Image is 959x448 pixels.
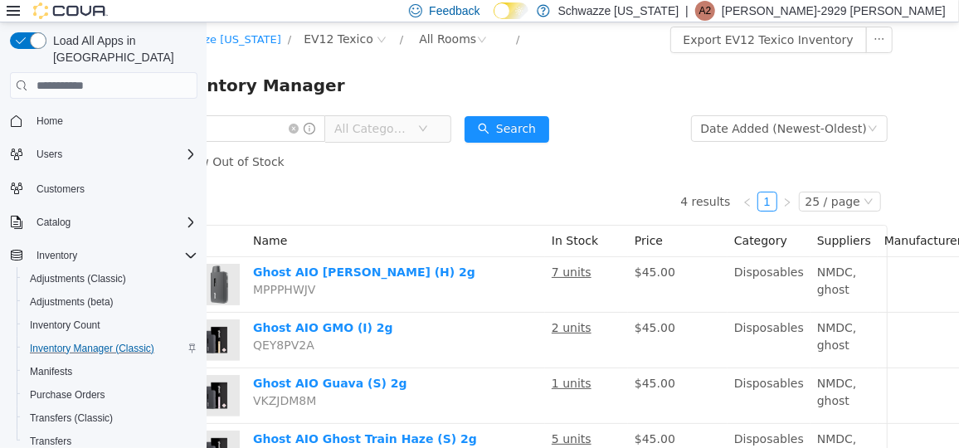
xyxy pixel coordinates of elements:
[30,246,84,265] button: Inventory
[427,410,468,423] span: $45.00
[23,292,197,312] span: Adjustments (beta)
[23,362,79,382] a: Manifests
[80,11,84,23] span: /
[3,244,204,267] button: Inventory
[30,411,113,425] span: Transfers (Classic)
[96,7,166,26] span: EV12 Texico
[427,243,468,256] span: $45.00
[46,261,108,274] span: MPPPHWJV
[30,365,72,378] span: Manifests
[463,4,660,31] button: Export EV12 Texico Inventory
[33,2,108,19] img: Cova
[37,114,63,128] span: Home
[17,360,204,383] button: Manifests
[520,290,603,346] td: Disposables
[17,267,204,290] button: Adjustments (Classic)
[17,337,204,360] button: Inventory Manager (Classic)
[23,385,112,405] a: Purchase Orders
[530,169,550,189] li: Previous Page
[677,212,755,225] span: Manufacturer
[46,299,186,312] a: Ghost AIO GMO (I) 2g
[23,338,197,358] span: Inventory Manager (Classic)
[30,319,100,332] span: Inventory Count
[429,2,479,19] span: Feedback
[494,2,528,20] input: Dark Mode
[427,299,468,312] span: $45.00
[473,169,523,189] li: 4 results
[23,338,161,358] a: Inventory Manager (Classic)
[211,101,221,113] i: icon: down
[427,354,468,368] span: $45.00
[30,110,197,131] span: Home
[30,179,91,199] a: Customers
[127,98,202,114] span: All Categories
[81,101,91,111] i: icon: close-circle
[610,243,650,274] span: NMDC, ghost
[96,100,108,112] i: icon: info-circle
[344,212,391,225] span: In Stock
[23,362,197,382] span: Manifests
[23,408,197,428] span: Transfers (Classic)
[344,243,384,256] u: 7 units
[46,212,80,225] span: Name
[17,290,204,314] button: Adjustments (beta)
[30,388,105,402] span: Purchase Orders
[3,211,204,234] button: Catalog
[3,143,204,166] button: Users
[46,243,268,256] a: Ghost AIO [PERSON_NAME] (H) 2g
[30,212,77,232] button: Catalog
[37,216,71,229] span: Catalog
[192,11,196,23] span: /
[344,299,384,312] u: 2 units
[23,292,120,312] a: Adjustments (beta)
[527,212,580,225] span: Category
[17,383,204,407] button: Purchase Orders
[46,316,107,329] span: QEY8PV2A
[3,176,204,200] button: Customers
[610,354,650,385] span: NMDC, ghost
[30,435,71,448] span: Transfers
[570,169,590,189] li: Next Page
[610,212,664,225] span: Suppliers
[30,111,70,131] a: Home
[30,295,114,309] span: Adjustments (beta)
[3,109,204,133] button: Home
[30,144,197,164] span: Users
[17,407,204,430] button: Transfers (Classic)
[30,272,126,285] span: Adjustments (Classic)
[37,148,62,161] span: Users
[660,101,670,113] i: icon: down
[344,354,384,368] u: 1 units
[575,175,585,185] i: icon: right
[23,385,197,405] span: Purchase Orders
[23,315,107,335] a: Inventory Count
[520,235,603,290] td: Disposables
[598,170,653,188] div: 25 / page
[17,314,204,337] button: Inventory Count
[23,269,133,289] a: Adjustments (Classic)
[30,246,197,265] span: Inventory
[257,94,342,120] button: icon: searchSearch
[610,410,650,441] span: NMDC, ghost
[685,1,689,21] p: |
[722,1,946,21] p: [PERSON_NAME]-2929 [PERSON_NAME]
[344,410,384,423] u: 5 units
[212,4,269,29] div: All Rooms
[37,183,85,196] span: Customers
[23,408,119,428] a: Transfers (Classic)
[558,1,679,21] p: Schwazze [US_STATE]
[309,11,312,23] span: /
[427,212,455,225] span: Price
[659,4,685,31] button: icon: ellipsis
[46,410,270,423] a: Ghost AIO Ghost Train Haze (S) 2g
[46,32,197,66] span: Load All Apps in [GEOGRAPHIC_DATA]
[46,372,109,385] span: VKZJDM8M
[23,269,197,289] span: Adjustments (Classic)
[535,175,545,185] i: icon: left
[551,170,569,188] a: 1
[520,346,603,402] td: Disposables
[30,178,197,198] span: Customers
[37,249,77,262] span: Inventory
[46,354,200,368] a: Ghost AIO Guava (S) 2g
